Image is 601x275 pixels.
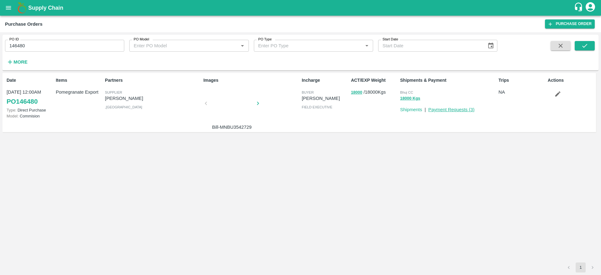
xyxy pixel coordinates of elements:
[548,77,594,84] p: Actions
[363,42,371,50] button: Open
[7,108,16,112] span: Type:
[400,91,413,94] span: Bhuj CC
[400,77,496,84] p: Shipments & Payment
[238,42,246,50] button: Open
[499,89,545,96] p: NA
[545,19,595,29] a: Purchase Order
[7,114,18,118] span: Model:
[105,105,142,109] span: , [GEOGRAPHIC_DATA]
[16,2,28,14] img: logo
[28,5,63,11] b: Supply Chain
[203,77,299,84] p: Images
[302,105,332,109] span: field executive
[134,37,149,42] label: PO Model
[574,2,585,13] div: customer-support
[302,95,348,102] p: [PERSON_NAME]
[585,1,596,14] div: account of current user
[576,262,586,272] button: page 1
[499,77,545,84] p: Trips
[422,104,426,113] div: |
[351,89,362,96] button: 18000
[208,124,255,131] p: Bill-MNBU3542729
[105,91,122,94] span: Supplier
[5,20,43,28] div: Purchase Orders
[256,42,353,50] input: Enter PO Type
[351,77,398,84] p: ACT/EXP Weight
[56,89,102,96] p: Pomegranate Export
[9,37,19,42] label: PO ID
[131,42,228,50] input: Enter PO Model
[563,262,598,272] nav: pagination navigation
[105,77,201,84] p: Partners
[400,95,420,102] button: 18000 Kgs
[7,107,53,113] p: Direct Purchase
[7,96,38,107] a: PO146480
[7,77,53,84] p: Date
[485,40,497,52] button: Choose date
[258,37,272,42] label: PO Type
[383,37,398,42] label: Start Date
[5,57,29,67] button: More
[28,3,574,12] a: Supply Chain
[400,107,422,112] a: Shipments
[302,91,314,94] span: buyer
[378,40,482,52] input: Start Date
[7,113,53,119] p: Commision
[1,1,16,15] button: open drawer
[105,95,201,102] p: [PERSON_NAME]
[56,77,102,84] p: Items
[302,77,348,84] p: Incharge
[5,40,124,52] input: Enter PO ID
[428,107,475,112] a: Payment Requests (3)
[7,89,53,96] p: [DATE] 12:00AM
[13,60,28,65] strong: More
[351,89,398,96] p: / 18000 Kgs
